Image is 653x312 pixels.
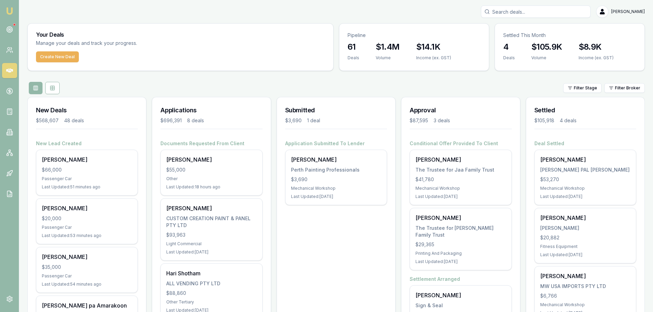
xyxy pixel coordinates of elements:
span: [PERSON_NAME] [611,9,645,14]
div: Last Updated: 18 hours ago [166,184,256,190]
div: $3,690 [285,117,302,124]
h3: Your Deals [36,32,325,37]
div: Last Updated: [DATE] [166,249,256,255]
div: $53,270 [540,176,630,183]
div: Hari Shotham [166,269,256,277]
div: [PERSON_NAME] [166,204,256,212]
div: Sign & Seal [415,302,506,309]
div: Other Tertiary [166,299,256,305]
span: Filter Broker [615,85,640,91]
p: Pipeline [348,32,481,39]
div: [PERSON_NAME] [540,214,630,222]
div: $20,000 [42,215,132,222]
div: $6,766 [540,292,630,299]
div: CUSTOM CREATION PAINT & PANEL PTY LTD [166,215,256,229]
div: Last Updated: 51 minutes ago [42,184,132,190]
h4: Conditional Offer Provided To Client [410,140,511,147]
div: [PERSON_NAME] [291,155,381,164]
div: [PERSON_NAME] [540,272,630,280]
h3: 4 [503,41,515,52]
div: 8 deals [187,117,204,124]
h3: Settled [534,105,636,115]
div: Volume [531,55,562,61]
div: Deals [503,55,515,61]
h4: Settlement Arranged [410,276,511,283]
div: The Trustee for Jaa Family Trust [415,166,506,173]
div: ALL VENDING PTY LTD [166,280,256,287]
div: Last Updated: [DATE] [540,194,630,199]
div: $41,780 [415,176,506,183]
div: Printing And Packaging [415,251,506,256]
div: Last Updated: [DATE] [291,194,381,199]
div: Fitness Equipment [540,244,630,249]
div: [PERSON_NAME] [540,155,630,164]
button: Create New Deal [36,51,79,62]
div: Passenger Car [42,176,132,182]
div: 48 deals [64,117,84,124]
button: Filter Broker [604,83,645,93]
p: Manage your deals and track your progress. [36,39,211,47]
div: MW USA IMPORTS PTY LTD [540,283,630,290]
div: $696,391 [160,117,182,124]
h3: Submitted [285,105,387,115]
div: Last Updated: [DATE] [415,194,506,199]
div: [PERSON_NAME] [415,155,506,164]
div: [PERSON_NAME] [42,253,132,261]
div: Mechanical Workshop [540,302,630,308]
h4: Deal Settled [534,140,636,147]
div: Deals [348,55,359,61]
div: Last Updated: 53 minutes ago [42,233,132,238]
div: Income (ex. GST) [416,55,451,61]
h4: Documents Requested From Client [160,140,262,147]
div: Last Updated: [DATE] [415,259,506,264]
h4: Application Submitted To Lender [285,140,387,147]
h3: $14.1K [416,41,451,52]
div: $93,963 [166,232,256,238]
div: Mechanical Workshop [291,186,381,191]
span: Filter Stage [574,85,597,91]
div: $20,882 [540,234,630,241]
div: [PERSON_NAME] [42,204,132,212]
h3: Approval [410,105,511,115]
img: emu-icon-u.png [5,7,14,15]
div: [PERSON_NAME] [166,155,256,164]
div: Mechanical Workshop [415,186,506,191]
button: Filter Stage [563,83,602,93]
h3: $1.4M [376,41,400,52]
div: $66,000 [42,166,132,173]
div: Passenger Car [42,273,132,279]
input: Search deals [481,5,591,18]
div: The Trustee for [PERSON_NAME] Family Trust [415,225,506,238]
div: Mechanical Workshop [540,186,630,191]
div: $29,365 [415,241,506,248]
h3: New Deals [36,105,138,115]
div: Volume [376,55,400,61]
p: Settled This Month [503,32,636,39]
div: 3 deals [434,117,450,124]
div: Perth Painting Professionals [291,166,381,173]
div: $88,860 [166,290,256,297]
h3: 61 [348,41,359,52]
div: $87,595 [410,117,428,124]
h4: New Lead Created [36,140,138,147]
div: $568,607 [36,117,59,124]
div: $35,000 [42,264,132,271]
div: 1 deal [307,117,320,124]
h3: Applications [160,105,262,115]
div: [PERSON_NAME] [415,214,506,222]
div: Last Updated: [DATE] [540,252,630,258]
div: [PERSON_NAME] [415,291,506,299]
div: Last Updated: 54 minutes ago [42,282,132,287]
div: $105,918 [534,117,554,124]
div: $55,000 [166,166,256,173]
div: [PERSON_NAME] [540,225,630,232]
div: Passenger Car [42,225,132,230]
div: Income (ex. GST) [579,55,614,61]
div: 4 deals [560,117,577,124]
div: Light Commercial [166,241,256,247]
div: [PERSON_NAME] PAL [PERSON_NAME] [540,166,630,173]
h3: $105.9K [531,41,562,52]
div: $3,690 [291,176,381,183]
div: Other [166,176,256,182]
